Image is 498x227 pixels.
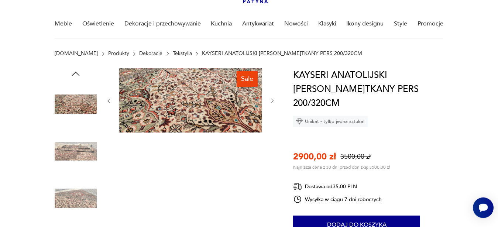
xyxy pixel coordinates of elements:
p: 3500,00 zł [340,152,371,161]
iframe: Smartsupp widget button [473,197,494,218]
a: Dekoracje [139,51,162,56]
div: Sale [237,71,258,87]
a: Promocje [418,10,443,38]
img: Zdjęcie produktu KAYSERI ANATOLIJSKI DYWAN R.TKANY PERS 200/320CM [55,130,97,172]
div: Wysyłka w ciągu 7 dni roboczych [293,195,382,204]
p: Najniższa cena z 30 dni przed obniżką: 3500,00 zł [293,164,390,170]
h1: KAYSERI ANATOLIJSKI [PERSON_NAME]TKANY PERS 200/320CM [293,68,449,110]
a: Produkty [108,51,129,56]
img: Ikona dostawy [293,182,302,191]
a: Ikony designu [346,10,384,38]
img: Zdjęcie produktu KAYSERI ANATOLIJSKI DYWAN R.TKANY PERS 200/320CM [55,83,97,125]
a: [DOMAIN_NAME] [55,51,98,56]
a: Meble [55,10,72,38]
img: Zdjęcie produktu KAYSERI ANATOLIJSKI DYWAN R.TKANY PERS 200/320CM [119,68,262,133]
a: Antykwariat [242,10,274,38]
a: Klasyki [318,10,336,38]
p: 2900,00 zł [293,151,336,163]
div: Dostawa od 35,00 PLN [293,182,382,191]
p: KAYSERI ANATOLIJSKI [PERSON_NAME]TKANY PERS 200/320CM [202,51,362,56]
a: Oświetlenie [82,10,114,38]
a: Dekoracje i przechowywanie [124,10,201,38]
a: Style [394,10,407,38]
a: Tekstylia [173,51,192,56]
div: Unikat - tylko jedna sztuka! [293,116,368,127]
img: Ikona diamentu [296,118,303,125]
a: Kuchnia [211,10,232,38]
a: Nowości [284,10,308,38]
img: Zdjęcie produktu KAYSERI ANATOLIJSKI DYWAN R.TKANY PERS 200/320CM [55,177,97,219]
